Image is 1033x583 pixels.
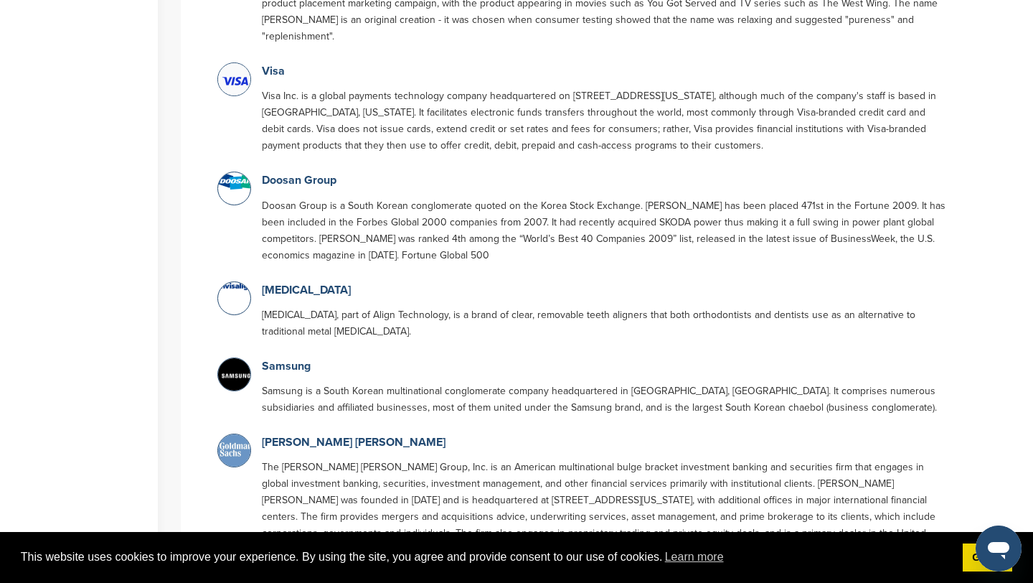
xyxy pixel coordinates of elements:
p: The [PERSON_NAME] [PERSON_NAME] Group, Inc. is an American multinational bulge bracket investment... [262,459,948,558]
a: Visa [262,64,285,78]
p: Visa Inc. is a global payments technology company headquartered on [STREET_ADDRESS][US_STATE], al... [262,88,948,154]
a: learn more about cookies [663,546,726,568]
a: [MEDICAL_DATA] [262,283,351,297]
a: Doosan Group [262,173,336,187]
a: [PERSON_NAME] [PERSON_NAME] [262,435,445,449]
span: This website uses cookies to improve your experience. By using the site, you agree and provide co... [21,546,951,568]
p: [MEDICAL_DATA], part of Align Technology, is a brand of clear, removable teeth aligners that both... [262,307,948,340]
img: Data [218,282,254,291]
img: Yzltm gk 400x400 [218,63,254,99]
img: Data [218,172,254,189]
img: Goldman sachs logo [218,434,254,470]
a: Samsung [262,359,311,373]
img: 2rrmwrfg 400x400 [218,358,254,394]
a: dismiss cookie message [963,544,1012,572]
p: Doosan Group is a South Korean conglomerate quoted on the Korea Stock Exchange. [PERSON_NAME] has... [262,197,948,263]
iframe: Button to launch messaging window [976,526,1022,572]
p: Samsung is a South Korean multinational conglomerate company headquartered in [GEOGRAPHIC_DATA], ... [262,383,948,416]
